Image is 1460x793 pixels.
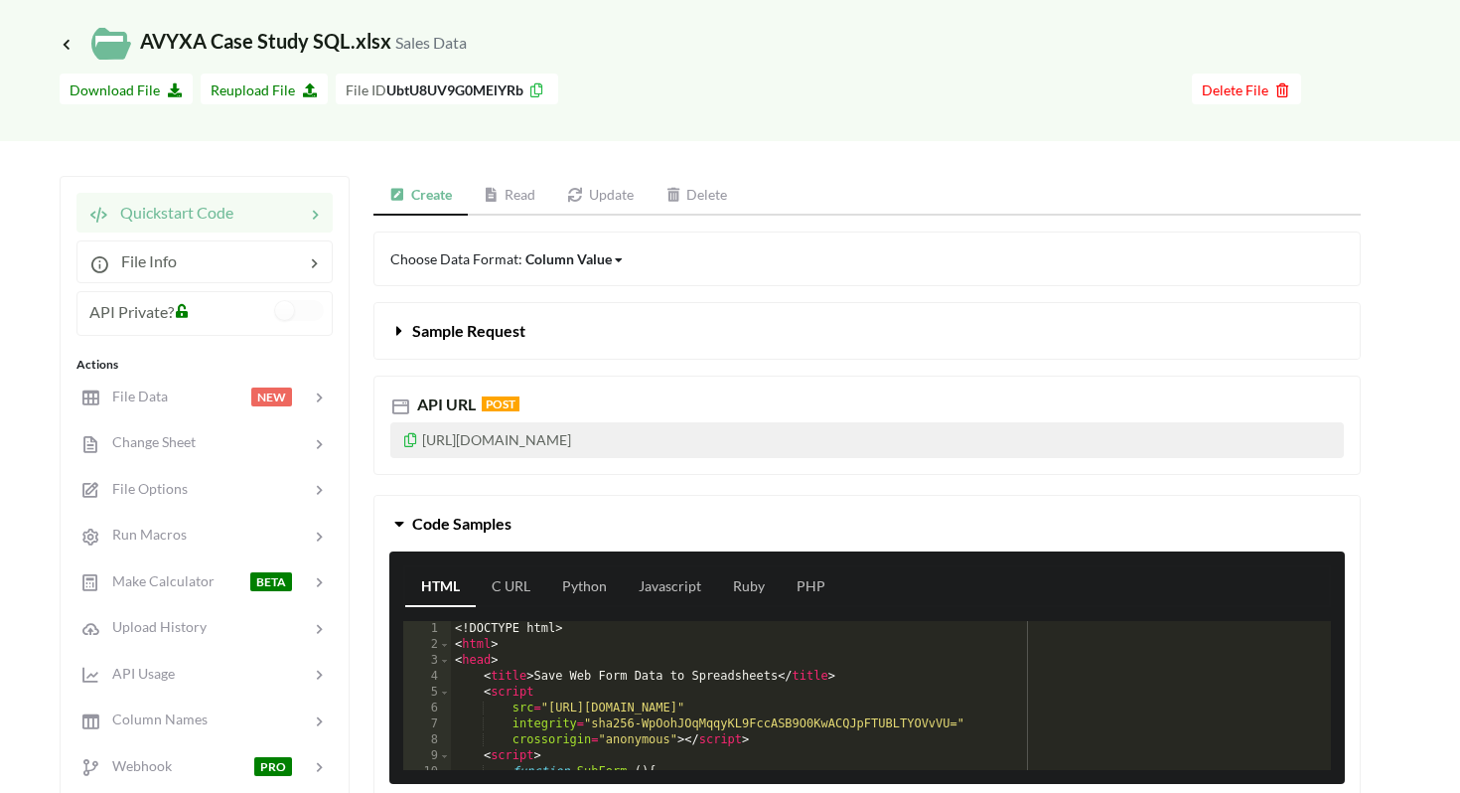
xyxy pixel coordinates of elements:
button: Delete File [1192,74,1301,104]
span: Column Names [100,711,208,727]
a: Read [468,176,552,216]
button: Code Samples [374,496,1360,552]
a: Python [546,567,623,607]
span: API Usage [100,665,175,682]
span: Sample Request [412,321,525,340]
div: 7 [403,716,451,732]
div: 9 [403,748,451,764]
div: 5 [403,685,451,701]
a: Delete [650,176,744,216]
div: 4 [403,669,451,685]
span: File Info [109,251,177,270]
div: Actions [76,356,333,374]
div: 8 [403,732,451,748]
a: Ruby [717,567,781,607]
span: BETA [250,572,292,591]
span: Quickstart Code [108,203,233,222]
span: NEW [251,388,292,406]
span: POST [482,396,519,411]
span: Make Calculator [100,572,215,589]
span: Webhook [100,757,172,774]
span: Download File [70,81,183,98]
span: File ID [346,81,386,98]
span: Change Sheet [100,433,196,450]
a: Javascript [623,567,717,607]
span: Run Macros [100,526,187,543]
img: /static/media/localFileIcon.eab6d1cc.svg [91,24,131,64]
div: 10 [403,764,451,780]
a: Update [551,176,650,216]
button: Reupload File [201,74,328,104]
span: File Data [100,388,168,404]
span: API Private? [89,302,174,321]
span: Reupload File [211,81,318,98]
span: Delete File [1202,81,1291,98]
span: Upload History [100,618,207,635]
div: 2 [403,637,451,653]
span: AVYXA Case Study SQL.xlsx [60,29,467,53]
a: Create [373,176,468,216]
a: C URL [476,567,546,607]
div: 1 [403,621,451,637]
p: [URL][DOMAIN_NAME] [390,422,1344,458]
span: Choose Data Format: [390,250,625,267]
div: Column Value [525,248,612,269]
small: Sales Data [395,33,467,52]
button: Sample Request [374,303,1360,359]
a: HTML [405,567,476,607]
div: 6 [403,701,451,716]
div: 3 [403,653,451,669]
span: API URL [413,395,476,413]
span: Code Samples [412,514,511,533]
span: PRO [254,757,292,776]
span: File Options [100,480,188,497]
b: UbtU8UV9G0MElYRb [386,81,523,98]
button: Download File [60,74,193,104]
a: PHP [781,567,841,607]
